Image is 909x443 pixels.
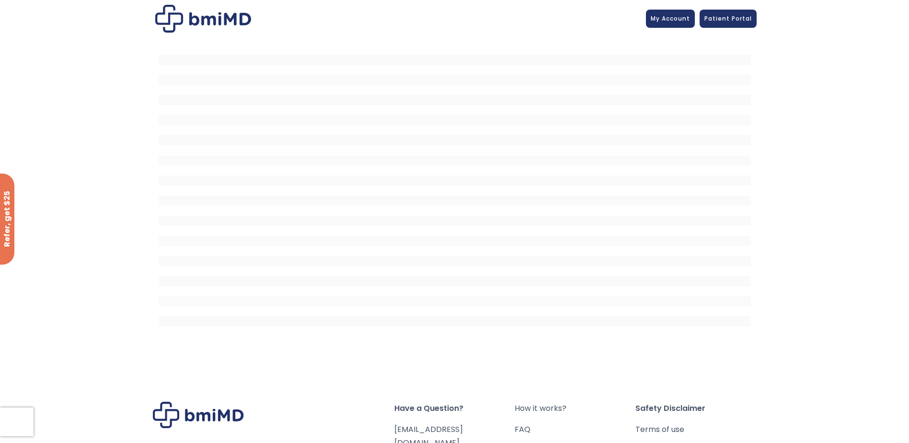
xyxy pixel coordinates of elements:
[635,402,756,415] span: Safety Disclaimer
[155,5,251,33] img: Patient Messaging Portal
[651,14,690,23] span: My Account
[700,10,757,28] a: Patient Portal
[394,402,515,415] span: Have a Question?
[515,402,635,415] a: How it works?
[8,407,115,435] iframe: Sign Up via Text for Offers
[153,402,244,428] img: Brand Logo
[159,45,751,332] iframe: MDI Patient Messaging Portal
[635,423,756,436] a: Terms of use
[515,423,635,436] a: FAQ
[646,10,695,28] a: My Account
[704,14,752,23] span: Patient Portal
